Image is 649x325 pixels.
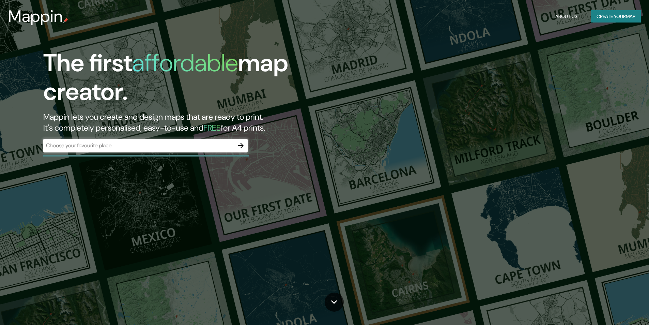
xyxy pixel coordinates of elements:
h2: Mappin lets you create and design maps that are ready to print. It's completely personalised, eas... [43,112,368,133]
button: Create yourmap [591,10,641,23]
input: Choose your favourite place [43,142,234,149]
h3: Mappin [8,7,63,26]
h1: The first map creator. [43,49,368,112]
h5: FREE [203,122,221,133]
iframe: Help widget launcher [588,298,642,317]
img: mappin-pin [63,18,68,23]
h1: affordable [132,47,238,79]
button: About Us [553,10,580,23]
